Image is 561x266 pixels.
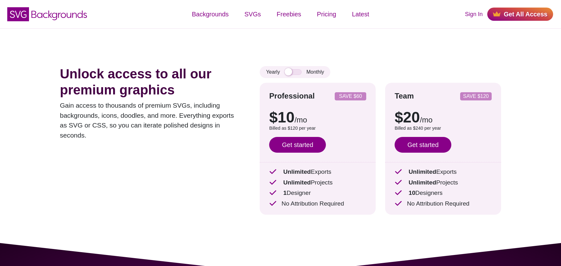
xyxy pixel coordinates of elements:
p: No Attribution Required [395,199,492,208]
p: Projects [395,178,492,187]
a: Get All Access [487,8,553,21]
strong: Professional [269,92,315,100]
div: Yearly Monthly [260,66,330,78]
p: $20 [395,110,492,125]
strong: Unlimited [408,179,436,186]
a: Pricing [309,5,344,24]
p: Projects [269,178,366,187]
span: /mo [294,116,307,124]
p: SAVE $60 [337,94,364,99]
p: Designer [269,189,366,198]
strong: Team [395,92,414,100]
p: No Attribution Required [269,199,366,208]
span: /mo [420,116,432,124]
p: Gain access to thousands of premium SVGs, including backgrounds, icons, doodles, and more. Everyt... [60,100,241,140]
strong: Unlimited [283,179,311,186]
strong: Unlimited [283,168,311,175]
p: Billed as $240 per year [395,125,492,132]
a: Backgrounds [184,5,237,24]
a: Get started [395,137,451,153]
a: Freebies [269,5,309,24]
h1: Unlock access to all our premium graphics [60,66,241,98]
strong: 1 [283,190,287,196]
a: SVGs [237,5,269,24]
a: Sign In [465,10,483,19]
p: SAVE $120 [463,94,489,99]
p: Exports [269,167,366,177]
p: Billed as $120 per year [269,125,366,132]
a: Latest [344,5,377,24]
p: $10 [269,110,366,125]
strong: Unlimited [408,168,436,175]
strong: 10 [408,190,415,196]
p: Exports [395,167,492,177]
p: Designers [395,189,492,198]
a: Get started [269,137,326,153]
